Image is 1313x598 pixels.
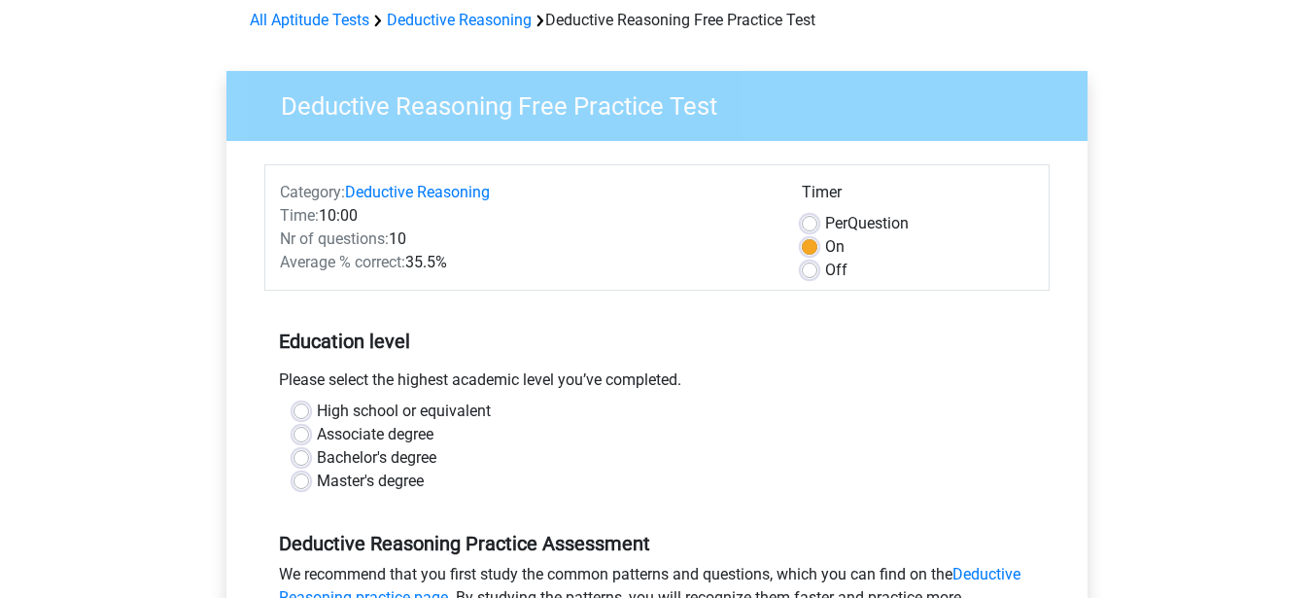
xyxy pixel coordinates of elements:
span: Category: [280,183,345,201]
label: Question [825,212,909,235]
a: Deductive Reasoning [345,183,490,201]
span: Average % correct: [280,253,405,271]
label: On [825,235,845,259]
div: Deductive Reasoning Free Practice Test [242,9,1072,32]
div: 10 [265,228,787,251]
label: Bachelor's degree [317,446,436,470]
div: 35.5% [265,251,787,274]
h5: Deductive Reasoning Practice Assessment [279,532,1035,555]
div: Please select the highest academic level you’ve completed. [264,369,1050,400]
h3: Deductive Reasoning Free Practice Test [258,84,1073,122]
span: Per [825,214,847,232]
span: Nr of questions: [280,229,389,248]
a: Deductive Reasoning [387,11,532,29]
label: Master's degree [317,470,424,493]
div: 10:00 [265,204,787,228]
h5: Education level [279,322,1035,361]
span: Time: [280,206,319,225]
div: Timer [802,181,1034,212]
label: High school or equivalent [317,400,491,423]
a: All Aptitude Tests [250,11,369,29]
label: Associate degree [317,423,433,446]
label: Off [825,259,847,282]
